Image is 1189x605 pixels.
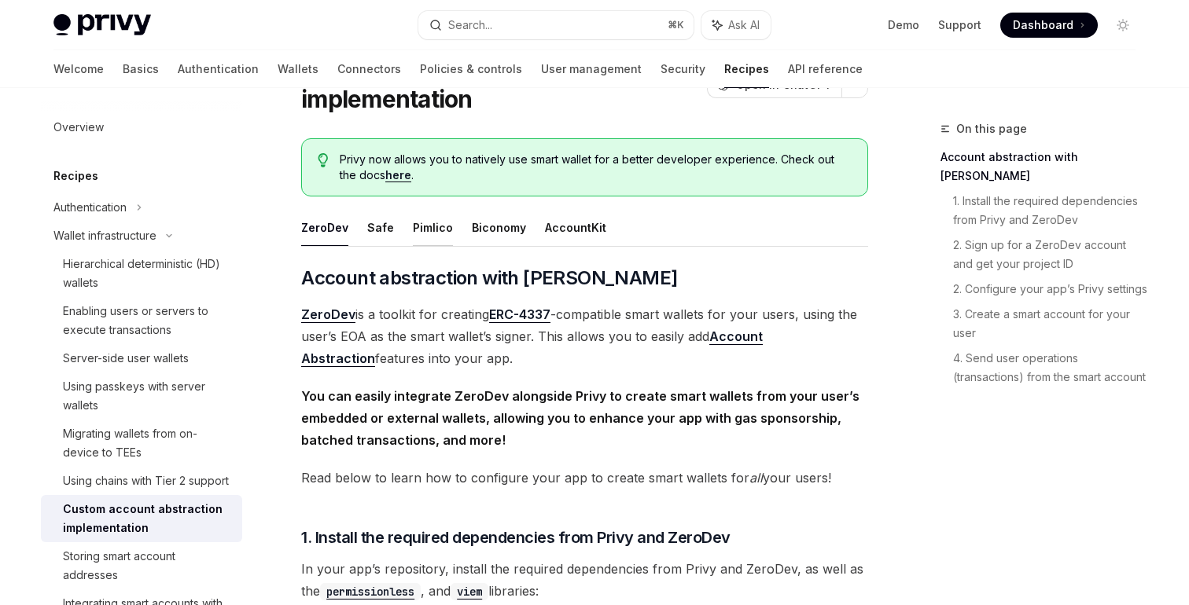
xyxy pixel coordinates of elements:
span: is a toolkit for creating -compatible smart wallets for your users, using the user’s EOA as the s... [301,303,868,369]
svg: Tip [318,153,329,167]
a: Welcome [53,50,104,88]
div: Wallet infrastructure [53,226,156,245]
a: Connectors [337,50,401,88]
div: Search... [448,16,492,35]
button: AccountKit [545,209,606,246]
h5: Recipes [53,167,98,185]
a: Using passkeys with server wallets [41,372,242,420]
span: ⌘ K [668,19,684,31]
span: Account abstraction with [PERSON_NAME] [301,266,677,291]
a: Policies & controls [420,50,522,88]
span: Read below to learn how to configure your app to create smart wallets for your users! [301,467,868,489]
a: Using chains with Tier 2 support [41,467,242,495]
div: Storing smart account addresses [63,547,233,585]
a: Enabling users or servers to execute transactions [41,297,242,344]
a: 4. Send user operations (transactions) from the smart account [953,346,1148,390]
a: Demo [888,17,919,33]
div: Using passkeys with server wallets [63,377,233,415]
a: Overview [41,113,242,141]
button: ZeroDev [301,209,348,246]
span: On this page [956,119,1027,138]
div: Custom account abstraction implementation [63,500,233,537]
a: Custom account abstraction implementation [41,495,242,542]
code: permissionless [320,583,421,600]
button: Pimlico [413,209,453,246]
a: 1. Install the required dependencies from Privy and ZeroDev [953,189,1148,233]
a: Support [938,17,981,33]
span: 1. Install the required dependencies from Privy and ZeroDev [301,526,731,548]
span: Privy now allows you to natively use smart wallet for a better developer experience. Check out th... [340,152,852,183]
div: Migrating wallets from on-device to TEEs [63,424,233,462]
button: Ask AI [701,11,771,39]
span: Ask AI [728,17,760,33]
a: ZeroDev [301,306,355,323]
div: Overview [53,118,104,137]
button: Biconomy [472,209,526,246]
div: Hierarchical deterministic (HD) wallets [63,255,233,292]
strong: You can easily integrate ZeroDev alongside Privy to create smart wallets from your user’s embedde... [301,388,860,448]
a: Hierarchical deterministic (HD) wallets [41,250,242,297]
a: Security [661,50,705,88]
a: Migrating wallets from on-device to TEEs [41,420,242,467]
img: light logo [53,14,151,36]
button: Search...⌘K [418,11,694,39]
div: Using chains with Tier 2 support [63,471,229,490]
a: Authentication [178,50,259,88]
span: Dashboard [1013,17,1073,33]
code: viem [451,583,488,600]
a: ERC-4337 [489,306,550,323]
a: 2. Sign up for a ZeroDev account and get your project ID [953,233,1148,277]
a: 3. Create a smart account for your user [953,302,1148,346]
button: Toggle dark mode [1110,13,1136,38]
a: Wallets [278,50,318,88]
a: Account abstraction with [PERSON_NAME] [941,145,1148,189]
em: all [749,470,763,486]
a: API reference [788,50,863,88]
span: In your app’s repository, install the required dependencies from Privy and ZeroDev, as well as th... [301,558,868,602]
a: Storing smart account addresses [41,542,242,589]
a: Recipes [724,50,769,88]
a: Server-side user wallets [41,344,242,372]
button: Safe [367,209,394,246]
div: Enabling users or servers to execute transactions [63,302,233,339]
a: permissionless [320,583,421,599]
a: User management [541,50,642,88]
a: here [385,168,411,182]
a: viem [451,583,488,599]
div: Authentication [53,198,127,217]
a: Dashboard [1000,13,1098,38]
div: Server-side user wallets [63,349,189,368]
a: 2. Configure your app’s Privy settings [953,277,1148,302]
a: Basics [123,50,159,88]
